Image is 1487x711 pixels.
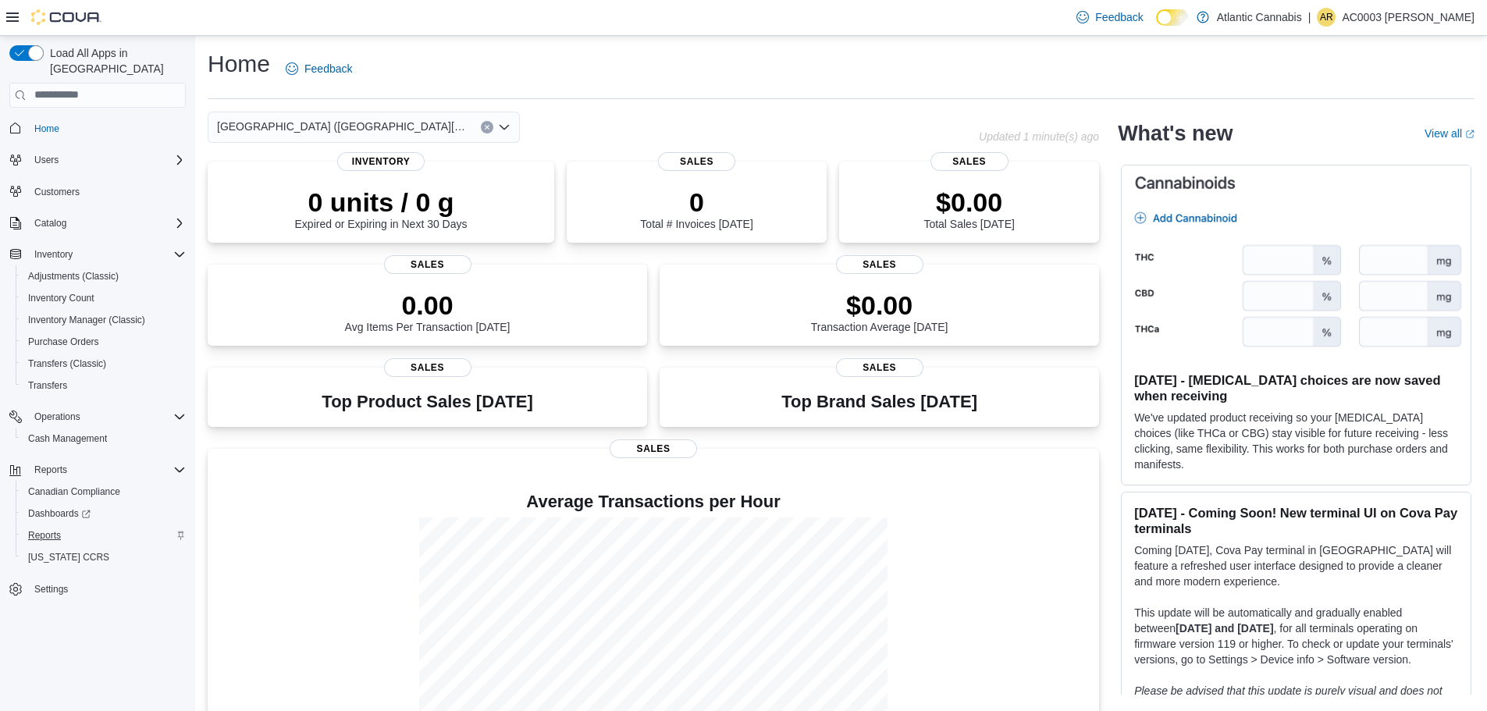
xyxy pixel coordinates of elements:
[28,119,186,138] span: Home
[16,353,192,375] button: Transfers (Classic)
[28,580,74,599] a: Settings
[22,482,126,501] a: Canadian Compliance
[16,375,192,396] button: Transfers
[208,48,270,80] h1: Home
[34,217,66,229] span: Catalog
[28,245,79,264] button: Inventory
[1134,372,1458,403] h3: [DATE] - [MEDICAL_DATA] choices are now saved when receiving
[923,187,1014,218] p: $0.00
[34,583,68,595] span: Settings
[1465,130,1475,139] svg: External link
[22,311,151,329] a: Inventory Manager (Classic)
[3,212,192,234] button: Catalog
[3,459,192,481] button: Reports
[28,119,66,138] a: Home
[28,336,99,348] span: Purchase Orders
[16,428,192,450] button: Cash Management
[22,504,97,523] a: Dashboards
[34,186,80,198] span: Customers
[279,53,358,84] a: Feedback
[811,290,948,333] div: Transaction Average [DATE]
[9,111,186,642] nav: Complex example
[217,117,465,136] span: [GEOGRAPHIC_DATA] ([GEOGRAPHIC_DATA][PERSON_NAME])
[16,481,192,503] button: Canadian Compliance
[22,526,67,545] a: Reports
[34,154,59,166] span: Users
[1118,121,1233,146] h2: What's new
[22,548,186,567] span: Washington CCRS
[481,121,493,133] button: Clear input
[34,123,59,135] span: Home
[28,529,61,542] span: Reports
[28,214,186,233] span: Catalog
[3,578,192,600] button: Settings
[28,379,67,392] span: Transfers
[16,546,192,568] button: [US_STATE] CCRS
[220,492,1087,511] h4: Average Transactions per Hour
[22,267,186,286] span: Adjustments (Classic)
[337,152,425,171] span: Inventory
[16,503,192,524] a: Dashboards
[22,311,186,329] span: Inventory Manager (Classic)
[22,376,186,395] span: Transfers
[28,151,65,169] button: Users
[22,289,186,308] span: Inventory Count
[22,267,125,286] a: Adjustments (Classic)
[1217,8,1302,27] p: Atlantic Cannabis
[610,439,697,458] span: Sales
[22,289,101,308] a: Inventory Count
[22,376,73,395] a: Transfers
[22,429,113,448] a: Cash Management
[28,432,107,445] span: Cash Management
[34,411,80,423] span: Operations
[22,526,186,545] span: Reports
[1156,9,1189,26] input: Dark Mode
[3,244,192,265] button: Inventory
[34,248,73,261] span: Inventory
[1095,9,1143,25] span: Feedback
[3,180,192,203] button: Customers
[28,357,106,370] span: Transfers (Classic)
[22,482,186,501] span: Canadian Compliance
[28,182,186,201] span: Customers
[930,152,1009,171] span: Sales
[16,309,192,331] button: Inventory Manager (Classic)
[836,358,923,377] span: Sales
[28,407,186,426] span: Operations
[1070,2,1149,33] a: Feedback
[28,270,119,283] span: Adjustments (Classic)
[44,45,186,76] span: Load All Apps in [GEOGRAPHIC_DATA]
[295,187,468,218] p: 0 units / 0 g
[3,149,192,171] button: Users
[28,292,94,304] span: Inventory Count
[1317,8,1336,27] div: AC0003 Ryan Jon
[28,507,91,520] span: Dashboards
[34,464,67,476] span: Reports
[28,407,87,426] button: Operations
[22,548,116,567] a: [US_STATE] CCRS
[1134,410,1458,472] p: We've updated product receiving so your [MEDICAL_DATA] choices (like THCa or CBG) stay visible fo...
[28,183,86,201] a: Customers
[811,290,948,321] p: $0.00
[498,121,510,133] button: Open list of options
[1308,8,1311,27] p: |
[16,287,192,309] button: Inventory Count
[28,460,73,479] button: Reports
[28,460,186,479] span: Reports
[1134,505,1458,536] h3: [DATE] - Coming Soon! New terminal UI on Cova Pay terminals
[28,314,145,326] span: Inventory Manager (Classic)
[322,393,532,411] h3: Top Product Sales [DATE]
[781,393,977,411] h3: Top Brand Sales [DATE]
[28,551,109,563] span: [US_STATE] CCRS
[28,245,186,264] span: Inventory
[22,332,186,351] span: Purchase Orders
[22,429,186,448] span: Cash Management
[345,290,510,321] p: 0.00
[22,354,112,373] a: Transfers (Classic)
[1342,8,1475,27] p: AC0003 [PERSON_NAME]
[1134,605,1458,667] p: This update will be automatically and gradually enabled between , for all terminals operating on ...
[1176,622,1273,635] strong: [DATE] and [DATE]
[16,331,192,353] button: Purchase Orders
[22,354,186,373] span: Transfers (Classic)
[16,265,192,287] button: Adjustments (Classic)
